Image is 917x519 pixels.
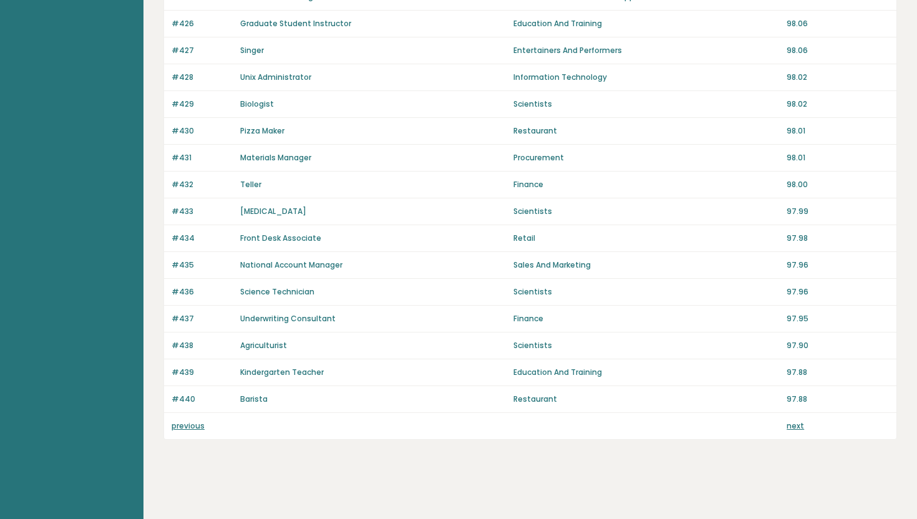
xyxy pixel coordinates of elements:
[172,394,233,405] p: #440
[787,72,889,83] p: 98.02
[240,152,311,163] a: Materials Manager
[172,179,233,190] p: #432
[172,18,233,29] p: #426
[513,313,779,324] p: Finance
[172,286,233,298] p: #436
[513,125,779,137] p: Restaurant
[172,72,233,83] p: #428
[513,99,779,110] p: Scientists
[513,206,779,217] p: Scientists
[513,72,779,83] p: Information Technology
[240,206,306,216] a: [MEDICAL_DATA]
[787,313,889,324] p: 97.95
[172,45,233,56] p: #427
[513,286,779,298] p: Scientists
[787,420,804,431] a: next
[240,233,321,243] a: Front Desk Associate
[172,340,233,351] p: #438
[513,259,779,271] p: Sales And Marketing
[172,367,233,378] p: #439
[787,233,889,244] p: 97.98
[240,72,311,82] a: Unix Administrator
[787,179,889,190] p: 98.00
[172,99,233,110] p: #429
[787,152,889,163] p: 98.01
[172,259,233,271] p: #435
[240,340,287,351] a: Agriculturist
[172,313,233,324] p: #437
[787,125,889,137] p: 98.01
[240,313,336,324] a: Underwriting Consultant
[240,125,284,136] a: Pizza Maker
[513,18,779,29] p: Education And Training
[240,179,261,190] a: Teller
[513,179,779,190] p: Finance
[513,394,779,405] p: Restaurant
[787,206,889,217] p: 97.99
[240,394,268,404] a: Barista
[172,125,233,137] p: #430
[513,45,779,56] p: Entertainers And Performers
[787,286,889,298] p: 97.96
[787,18,889,29] p: 98.06
[787,99,889,110] p: 98.02
[172,152,233,163] p: #431
[240,286,314,297] a: Science Technician
[787,394,889,405] p: 97.88
[240,259,342,270] a: National Account Manager
[513,233,779,244] p: Retail
[787,259,889,271] p: 97.96
[787,340,889,351] p: 97.90
[787,45,889,56] p: 98.06
[240,45,264,56] a: Singer
[513,340,779,351] p: Scientists
[172,420,205,431] a: previous
[172,233,233,244] p: #434
[787,367,889,378] p: 97.88
[240,99,274,109] a: Biologist
[513,152,779,163] p: Procurement
[172,206,233,217] p: #433
[240,18,351,29] a: Graduate Student Instructor
[513,367,779,378] p: Education And Training
[240,367,324,377] a: Kindergarten Teacher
